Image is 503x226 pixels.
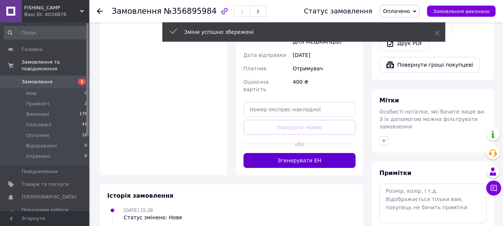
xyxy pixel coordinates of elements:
span: Головна [22,46,42,53]
div: Отримувач [291,62,357,75]
span: [DATE] 15:28 [124,208,153,213]
span: Особисті нотатки, які бачите лише ви. З їх допомогою можна фільтрувати замовлення [379,109,486,130]
span: Скасовані [26,121,51,128]
span: FISHING_CAMP [24,4,80,11]
span: [DEMOGRAPHIC_DATA] [22,194,77,200]
span: Отримані [26,153,50,160]
span: 0 [85,153,87,160]
span: Замовлення [112,7,162,16]
span: 1 [78,79,86,85]
button: Згенерувати ЕН [243,153,356,168]
span: Історія замовлення [107,192,173,199]
span: Оплачені [26,132,50,139]
button: Замовлення виконано [427,6,496,17]
span: Замовлення [22,79,52,85]
div: Повернутися назад [97,7,103,15]
input: Номер експрес-накладної [243,102,356,117]
span: №356895984 [164,7,217,16]
div: [DATE] [291,48,357,62]
span: 16 [82,132,87,139]
span: 41 [82,121,87,128]
span: Товари та послуги [22,181,69,188]
span: 0 [85,143,87,149]
span: Нові [26,90,37,97]
span: Показники роботи компанії [22,207,69,220]
span: Виконані [26,111,49,118]
span: Оціночна вартість [243,79,269,92]
span: 0 [85,90,87,97]
span: Примітки [379,169,411,176]
span: Замовлення виконано [433,9,490,14]
span: 176 [79,111,87,118]
div: Статус замовлення [304,7,372,15]
span: або [294,140,305,148]
input: Пошук [4,26,88,39]
span: Повідомлення [22,168,58,175]
span: Платник [243,66,267,71]
div: 400 ₴ [291,75,357,96]
div: Статус змінено: Нове [124,214,182,221]
span: Оплачено [383,8,410,14]
button: Повернути гроші покупцеві [379,57,480,73]
span: 2 [85,101,87,107]
div: Зміни успішно збережені [184,28,416,36]
button: Чат з покупцем [486,181,501,195]
div: Ваш ID: 4034876 [24,11,89,18]
span: Мітки [379,97,399,104]
span: Дата відправки [243,52,286,58]
span: Відправлені [26,143,57,149]
span: Замовлення та повідомлення [22,59,89,72]
span: Прийняті [26,101,49,107]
